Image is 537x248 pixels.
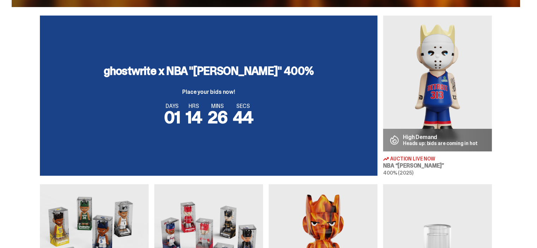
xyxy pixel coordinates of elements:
p: Place your bids now! [104,89,314,95]
span: 44 [233,106,253,128]
span: 01 [164,106,180,128]
span: MINS [208,103,227,109]
p: High Demand [403,134,478,140]
span: Auction Live Now [390,156,435,161]
h3: NBA “[PERSON_NAME]” [383,163,492,169]
span: SECS [233,103,253,109]
span: 400% (2025) [383,170,413,176]
a: Eminem High Demand Heads up: bids are coming in hot Auction Live Now [383,16,492,176]
span: 14 [186,106,202,128]
h3: ghostwrite x NBA "[PERSON_NAME]" 400% [104,65,314,77]
span: DAYS [164,103,180,109]
img: Eminem [383,16,492,151]
p: Heads up: bids are coming in hot [403,141,478,146]
span: 26 [208,106,227,128]
span: HRS [186,103,202,109]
